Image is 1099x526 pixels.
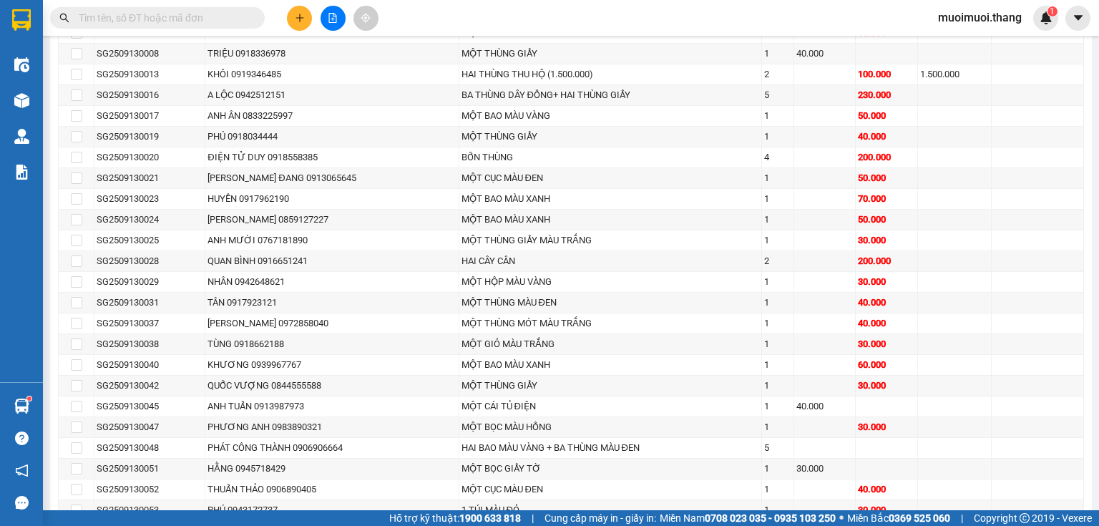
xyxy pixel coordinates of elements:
[97,337,202,351] div: SG2509130038
[94,272,205,293] td: SG2509130029
[94,44,205,64] td: SG2509130008
[97,503,202,517] div: SG2509130053
[94,396,205,417] td: SG2509130045
[59,13,69,23] span: search
[459,512,521,524] strong: 1900 633 818
[97,254,202,268] div: SG2509130028
[764,67,791,82] div: 2
[207,213,456,227] div: [PERSON_NAME] 0859127227
[461,213,760,227] div: MỘT BAO MÀU XANH
[461,296,760,310] div: MỘT THÙNG MÀU ĐEN
[796,399,853,414] div: 40.000
[14,57,29,72] img: warehouse-icon
[14,399,29,414] img: warehouse-icon
[461,275,760,289] div: MỘT HỘP MÀU VÀNG
[94,251,205,272] td: SG2509130028
[858,358,916,372] div: 60.000
[764,88,791,102] div: 5
[764,358,791,372] div: 1
[764,316,791,331] div: 1
[544,510,656,526] span: Cung cấp máy in - giấy in:
[1050,6,1055,16] span: 1
[858,192,916,206] div: 70.000
[207,275,456,289] div: NHÂN 0942648621
[461,420,760,434] div: MỘT BỌC MÀU HỒNG
[764,379,791,393] div: 1
[858,482,916,497] div: 40.000
[858,233,916,248] div: 30.000
[207,88,456,102] div: A LỘC 0942512151
[207,296,456,310] div: TÂN 0917923121
[97,233,202,248] div: SG2509130025
[94,189,205,210] td: SG2509130023
[328,13,338,23] span: file-add
[97,213,202,227] div: SG2509130024
[461,503,760,517] div: 1 TÚI MÀU ĐỎ
[764,254,791,268] div: 2
[764,47,791,61] div: 1
[207,150,456,165] div: ĐIỆN TỬ DUY 0918558385
[207,316,456,331] div: [PERSON_NAME] 0972858040
[461,171,760,185] div: MỘT CỤC MÀU ĐEN
[461,482,760,497] div: MỘT CỤC MÀU ĐEN
[461,316,760,331] div: MỘT THÙNG MÓT MÀU TRẮNG
[15,496,29,510] span: message
[705,512,836,524] strong: 0708 023 035 - 0935 103 250
[461,88,760,102] div: BA THÙNG DÂY ĐỒNG+ HAI THÙNG GIẤY
[97,379,202,393] div: SG2509130042
[796,47,853,61] div: 40.000
[94,127,205,147] td: SG2509130019
[847,510,950,526] span: Miền Bắc
[15,464,29,477] span: notification
[764,482,791,497] div: 1
[927,9,1033,26] span: muoimuoi.thang
[207,47,456,61] div: TRIỆU 0918336978
[889,512,950,524] strong: 0369 525 060
[79,10,248,26] input: Tìm tên, số ĐT hoặc mã đơn
[97,482,202,497] div: SG2509130052
[207,233,456,248] div: ANH MƯỜI 0767181890
[207,420,456,434] div: PHƯƠNG ANH 0983890321
[858,88,916,102] div: 230.000
[764,275,791,289] div: 1
[1065,6,1090,31] button: caret-down
[858,337,916,351] div: 30.000
[94,313,205,334] td: SG2509130037
[764,130,791,144] div: 1
[14,93,29,108] img: warehouse-icon
[961,510,963,526] span: |
[858,254,916,268] div: 200.000
[461,109,760,123] div: MỘT BAO MÀU VÀNG
[321,6,346,31] button: file-add
[97,130,202,144] div: SG2509130019
[207,130,456,144] div: PHÚ 0918034444
[207,399,456,414] div: ANH TUẤN 0913987973
[858,109,916,123] div: 50.000
[97,88,202,102] div: SG2509130016
[207,441,456,455] div: PHÁT CÔNG THÀNH 0906906664
[94,106,205,127] td: SG2509130017
[1047,6,1058,16] sup: 1
[14,129,29,144] img: warehouse-icon
[764,441,791,455] div: 5
[207,379,456,393] div: QUỐC VƯỢNG 0844555588
[389,510,521,526] span: Hỗ trợ kỹ thuật:
[764,192,791,206] div: 1
[97,67,202,82] div: SG2509130013
[461,254,760,268] div: HAI CÂY CÂN
[94,293,205,313] td: SG2509130031
[14,165,29,180] img: solution-icon
[94,500,205,521] td: SG2509130053
[920,67,988,82] div: 1.500.000
[97,296,202,310] div: SG2509130031
[858,316,916,331] div: 40.000
[207,67,456,82] div: KHÔI 0919346485
[97,275,202,289] div: SG2509130029
[858,420,916,434] div: 30.000
[1040,11,1052,24] img: icon-new-feature
[94,479,205,500] td: SG2509130052
[764,420,791,434] div: 1
[295,13,305,23] span: plus
[764,171,791,185] div: 1
[796,462,853,476] div: 30.000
